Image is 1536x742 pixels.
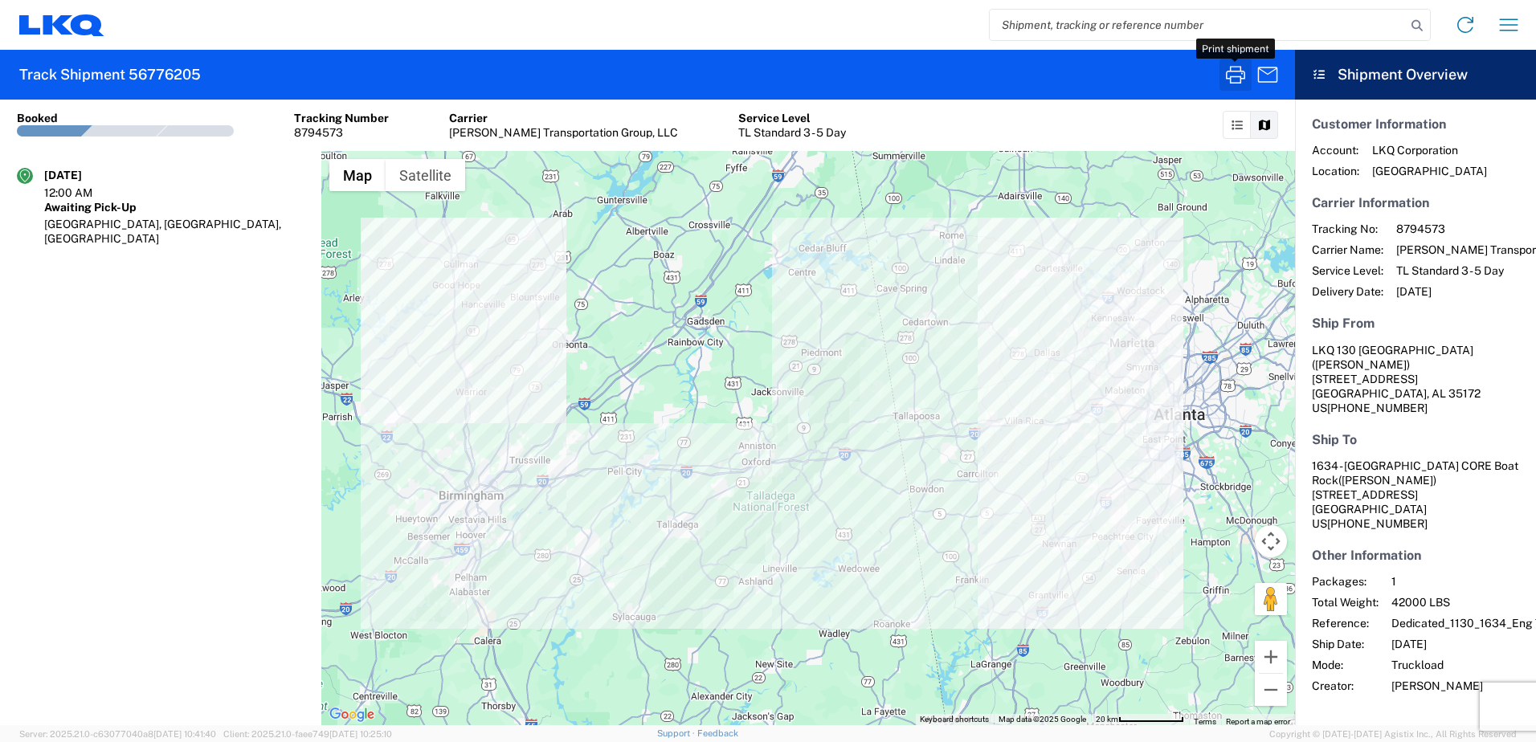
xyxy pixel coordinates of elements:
[920,714,989,725] button: Keyboard shortcuts
[1312,679,1379,693] span: Creator:
[449,111,678,125] div: Carrier
[325,704,378,725] img: Google
[1312,658,1379,672] span: Mode:
[19,729,216,739] span: Server: 2025.21.0-c63077040a8
[386,159,465,191] button: Show satellite imagery
[1338,474,1436,487] span: ([PERSON_NAME])
[1312,263,1383,278] span: Service Level:
[329,729,392,739] span: [DATE] 10:25:10
[1255,525,1287,557] button: Map camera controls
[294,111,389,125] div: Tracking Number
[449,125,678,140] div: [PERSON_NAME] Transportation Group, LLC
[1312,316,1519,331] h5: Ship From
[1312,432,1519,447] h5: Ship To
[1312,343,1519,415] address: [GEOGRAPHIC_DATA], AL 35172 US
[1312,459,1518,501] span: 1634 - [GEOGRAPHIC_DATA] CORE Boat Rock [STREET_ADDRESS]
[44,217,304,246] div: [GEOGRAPHIC_DATA], [GEOGRAPHIC_DATA], [GEOGRAPHIC_DATA]
[1312,574,1379,589] span: Packages:
[223,729,392,739] span: Client: 2025.21.0-faee749
[657,728,697,738] a: Support
[1312,284,1383,299] span: Delivery Date:
[294,125,389,140] div: 8794573
[1312,595,1379,609] span: Total Weight:
[1312,358,1410,371] span: ([PERSON_NAME])
[1312,243,1383,257] span: Carrier Name:
[1312,344,1473,357] span: LKQ 130 [GEOGRAPHIC_DATA]
[1255,674,1287,706] button: Zoom out
[1312,222,1383,236] span: Tracking No:
[44,200,304,214] div: Awaiting Pick-Up
[1372,143,1487,157] span: LKQ Corporation
[325,704,378,725] a: Open this area in Google Maps (opens a new window)
[1226,717,1290,726] a: Report a map error
[153,729,216,739] span: [DATE] 10:41:40
[1255,583,1287,615] button: Drag Pegman onto the map to open Street View
[1096,715,1118,724] span: 20 km
[44,168,125,182] div: [DATE]
[990,10,1406,40] input: Shipment, tracking or reference number
[999,715,1086,724] span: Map data ©2025 Google
[1091,714,1189,725] button: Map Scale: 20 km per 78 pixels
[1194,717,1216,726] a: Terms
[1312,459,1519,531] address: [GEOGRAPHIC_DATA] US
[697,728,738,738] a: Feedback
[17,111,58,125] div: Booked
[1295,50,1536,100] header: Shipment Overview
[1312,637,1379,651] span: Ship Date:
[1312,373,1418,385] span: [STREET_ADDRESS]
[329,159,386,191] button: Show street map
[44,185,125,200] div: 12:00 AM
[1312,143,1359,157] span: Account:
[1312,164,1359,178] span: Location:
[1327,402,1428,414] span: [PHONE_NUMBER]
[738,111,846,125] div: Service Level
[1312,195,1519,210] h5: Carrier Information
[738,125,846,140] div: TL Standard 3 - 5 Day
[1269,727,1517,741] span: Copyright © [DATE]-[DATE] Agistix Inc., All Rights Reserved
[1312,116,1519,132] h5: Customer Information
[19,65,201,84] h2: Track Shipment 56776205
[1255,641,1287,673] button: Zoom in
[1312,548,1519,563] h5: Other Information
[1312,616,1379,630] span: Reference:
[1372,164,1487,178] span: [GEOGRAPHIC_DATA]
[1327,517,1428,530] span: [PHONE_NUMBER]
